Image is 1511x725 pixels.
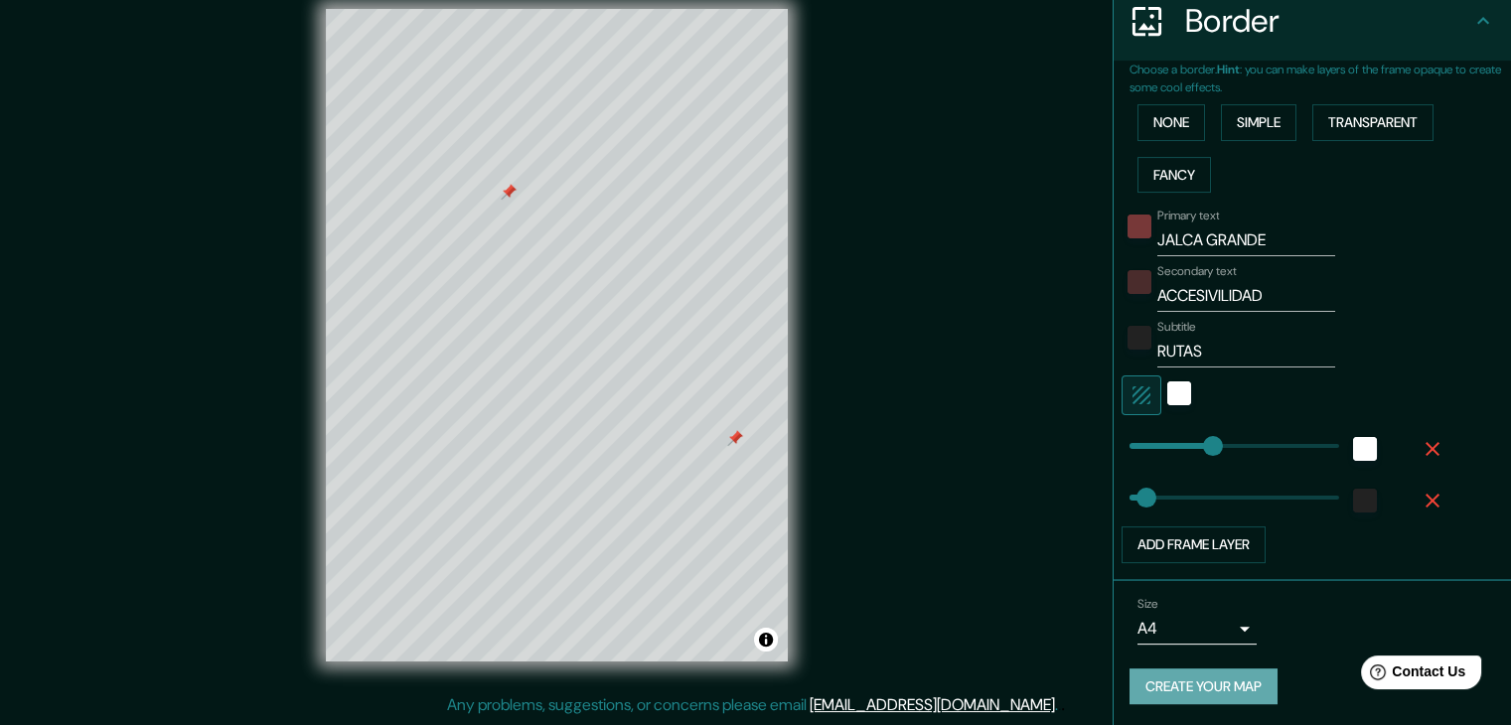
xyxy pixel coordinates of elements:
button: None [1137,104,1205,141]
button: color-222222 [1128,326,1151,350]
button: white [1167,381,1191,405]
button: Transparent [1312,104,1434,141]
button: color-4A2C2C [1128,270,1151,294]
button: Create your map [1130,668,1278,705]
h4: Border [1185,1,1471,41]
button: Toggle attribution [754,628,778,652]
label: Secondary text [1157,263,1237,280]
b: Hint [1217,62,1240,77]
iframe: Help widget launcher [1334,648,1489,703]
button: Simple [1221,104,1296,141]
label: Subtitle [1157,319,1196,336]
label: Primary text [1157,208,1219,224]
div: A4 [1137,613,1257,645]
button: white [1353,437,1377,461]
button: Add frame layer [1122,526,1266,563]
p: Choose a border. : you can make layers of the frame opaque to create some cool effects. [1130,61,1511,96]
div: . [1058,693,1061,717]
button: color-773838 [1128,215,1151,238]
button: Fancy [1137,157,1211,194]
button: color-222222 [1353,489,1377,512]
div: . [1061,693,1065,717]
label: Size [1137,595,1158,612]
p: Any problems, suggestions, or concerns please email . [447,693,1058,717]
a: [EMAIL_ADDRESS][DOMAIN_NAME] [810,694,1055,715]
